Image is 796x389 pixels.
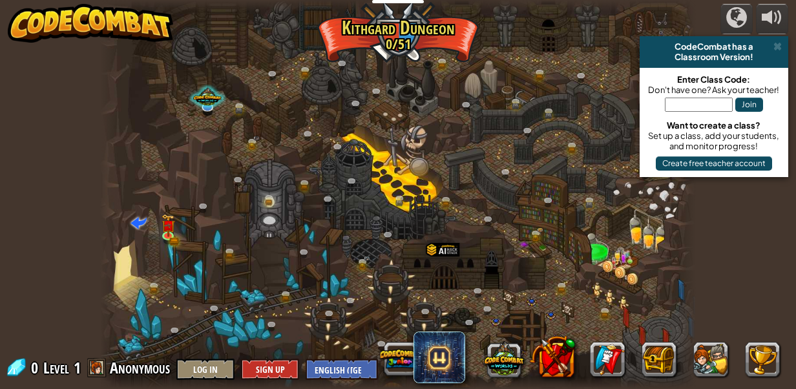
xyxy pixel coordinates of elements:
img: portrait.png [254,136,260,140]
img: portrait.png [164,223,172,229]
button: Adjust volume [756,4,788,34]
button: Log In [176,359,235,380]
span: Level [43,357,69,379]
span: 1 [74,357,81,378]
img: portrait.png [537,227,543,232]
button: Campaigns [720,4,753,34]
div: Enter Class Code: [646,74,782,85]
button: Join [735,98,763,112]
button: Create free teacher account [656,156,772,171]
div: CodeCombat has a [645,41,783,52]
img: CodeCombat - Learn how to code by playing a game [8,4,173,43]
span: 0 [31,357,42,378]
img: level-banner-unlock.png [162,215,175,237]
div: Classroom Version! [645,52,783,62]
img: portrait.png [364,256,370,260]
div: Don't have one? Ask your teacher! [646,85,782,95]
span: Anonymous [110,357,170,378]
button: Sign Up [241,359,299,380]
div: Set up a class, add your students, and monitor progress! [646,131,782,151]
div: Want to create a class? [646,120,782,131]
